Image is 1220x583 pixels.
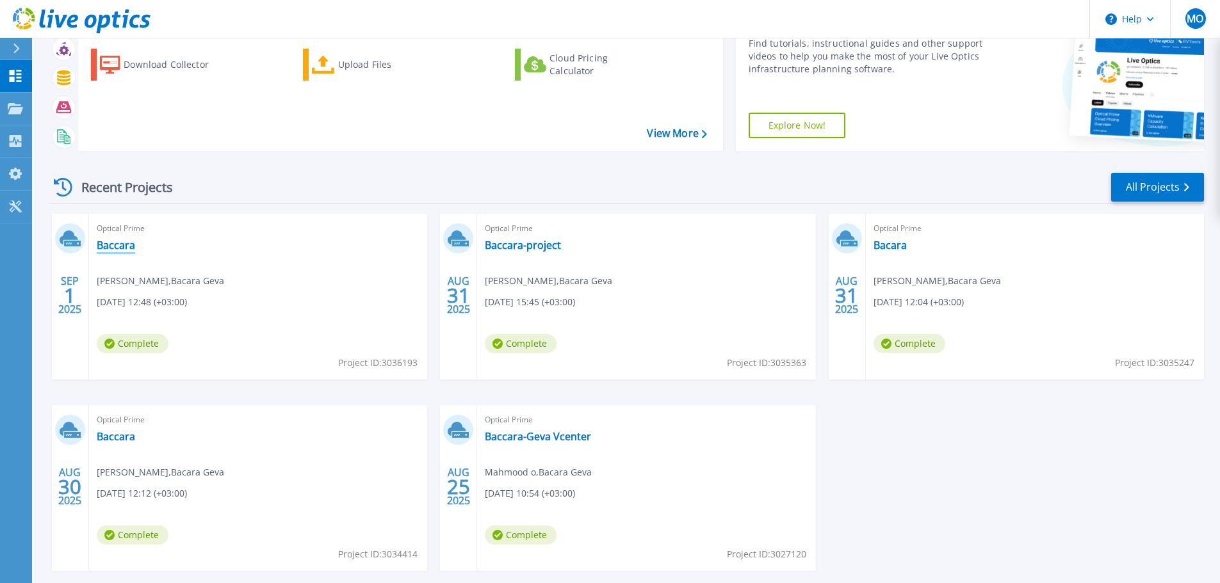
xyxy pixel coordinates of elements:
div: AUG 2025 [834,272,859,319]
div: SEP 2025 [58,272,82,319]
span: 31 [447,290,470,301]
span: [DATE] 15:45 (+03:00) [485,295,575,309]
span: 25 [447,481,470,492]
span: [PERSON_NAME] , Bacara Geva [97,274,224,288]
a: Explore Now! [749,113,846,138]
span: [PERSON_NAME] , Bacara Geva [485,274,612,288]
a: Bacara [874,239,907,252]
span: Complete [874,334,945,353]
span: Complete [97,334,168,353]
div: Upload Files [338,52,441,77]
span: Complete [485,525,557,545]
span: Complete [485,334,557,353]
div: Download Collector [124,52,226,77]
span: Optical Prime [485,221,808,236]
a: Download Collector [91,49,234,81]
a: All Projects [1111,173,1204,202]
span: Optical Prime [97,221,419,236]
span: Mahmood o , Bacara Geva [485,465,592,479]
a: View More [647,127,706,140]
div: AUG 2025 [446,272,471,319]
span: Optical Prime [874,221,1196,236]
span: Project ID: 3034414 [338,547,418,561]
span: 31 [835,290,858,301]
span: [DATE] 12:48 (+03:00) [97,295,187,309]
div: AUG 2025 [58,463,82,510]
span: 30 [58,481,81,492]
a: Baccara [97,430,135,443]
div: Find tutorials, instructional guides and other support videos to help you make the most of your L... [749,37,988,76]
span: [PERSON_NAME] , Bacara Geva [874,274,1001,288]
a: Baccara-Geva Vcenter [485,430,591,443]
span: Project ID: 3027120 [727,547,806,561]
div: Cloud Pricing Calculator [549,52,652,77]
div: Recent Projects [49,172,190,203]
span: Project ID: 3036193 [338,356,418,370]
span: 1 [64,290,76,301]
span: [DATE] 10:54 (+03:00) [485,486,575,500]
span: [DATE] 12:12 (+03:00) [97,486,187,500]
div: AUG 2025 [446,463,471,510]
span: [PERSON_NAME] , Bacara Geva [97,465,224,479]
span: Project ID: 3035363 [727,356,806,370]
span: Optical Prime [97,413,419,427]
a: Upload Files [303,49,446,81]
span: Optical Prime [485,413,808,427]
span: MO [1187,13,1203,24]
span: Project ID: 3035247 [1115,356,1194,370]
a: Baccara [97,239,135,252]
a: Baccara-project [485,239,561,252]
span: [DATE] 12:04 (+03:00) [874,295,964,309]
span: Complete [97,525,168,545]
a: Cloud Pricing Calculator [515,49,658,81]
